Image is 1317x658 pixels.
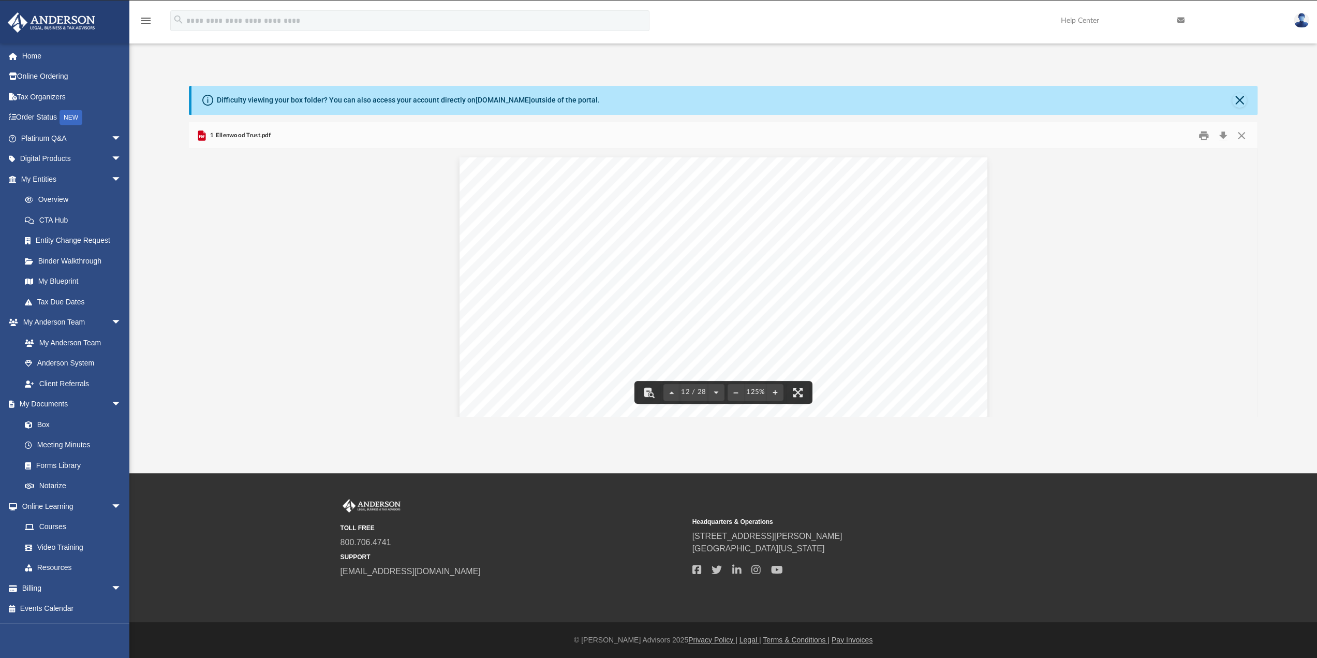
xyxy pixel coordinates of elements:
a: Online Learningarrow_drop_down [7,496,132,517]
a: Events Calendar [7,598,137,619]
a: My Entitiesarrow_drop_down [7,169,137,189]
button: Previous page [663,381,679,404]
button: 12 / 28 [679,381,708,404]
span: arrow_drop_down [111,312,132,333]
span: ___________ [781,280,834,289]
span: _____% [834,280,865,289]
span: . [921,349,923,359]
small: TOLL FREE [341,523,685,533]
a: Video Training [14,537,127,558]
span: , [669,296,672,305]
div: File preview [189,149,1258,416]
button: Close [1232,127,1251,143]
a: Notarize [14,476,132,496]
span: NAMES [565,221,598,230]
button: Enter fullscreen [787,381,809,404]
span: arrow_drop_down [111,496,132,517]
a: My Anderson Team [14,332,127,353]
button: Print [1193,127,1214,143]
span: AND INTERESTS OF BENEFICIARIES [600,221,760,230]
div: © [PERSON_NAME] Advisors 2025 [129,635,1317,646]
span: 12 / 28 [679,389,708,396]
span: right to compel partition. The Beneficiaries shall have only the rights, as personalty [534,349,850,359]
span: . [698,366,700,375]
span: arrow_drop_down [111,578,132,599]
span: 1 Ellenwood Trust.pdf [208,131,271,140]
span: arrow_drop_down [111,169,132,190]
a: Anderson System [14,353,132,374]
div: Preview [189,122,1258,417]
a: Courses [14,517,132,537]
div: Difficulty viewing your box folder? You can also access your account directly on outside of the p... [217,95,600,106]
span: From time to time, third parties may require documen [704,366,903,375]
div: NEW [60,110,82,125]
span: [PERSON_NAME] [570,280,642,289]
i: search [173,14,184,25]
a: Terms & Conditions | [763,636,830,644]
span: [US_STATE] [674,296,724,305]
a: Tax Organizers [7,86,137,107]
span: ny real estate which constitutes all or part of the Property or the [686,339,925,348]
a: Forms Library [14,455,127,476]
a: [DOMAIN_NAME] [476,96,531,104]
a: Entity Change Request [14,230,137,251]
a: [GEOGRAPHIC_DATA][US_STATE] [692,544,825,553]
span: provide the required verification, the [534,399,677,408]
span: according to the percentage interest set forth opposite its name: [645,247,885,257]
span: this Trust [635,377,672,386]
a: CTA Hub [14,210,137,230]
span: : [760,221,763,230]
a: Tax Due Dates [14,291,137,312]
span: Percentage Interest [781,264,860,273]
img: Anderson Advisors Platinum Portal [341,499,403,513]
span: 4. [550,366,557,375]
button: Zoom out [728,381,744,404]
button: Download [1214,127,1232,143]
span: arrow_drop_down [111,394,132,415]
i: menu [140,14,152,27]
a: Box [14,414,127,435]
span: RELIANCE BY THIRD PARTIES [565,366,698,375]
span: Property [610,247,643,257]
span: herein set forth [863,349,921,359]
div: Document Viewer [189,149,1258,416]
a: Client Referrals [14,373,132,394]
a: [EMAIL_ADDRESS][DOMAIN_NAME] [341,567,481,576]
span: as [853,349,861,359]
span: right, title or interest, as realty, in or to a [534,339,686,348]
span: arrow_drop_down [111,149,132,170]
span: 3. [550,221,557,230]
span: this Trust [875,388,911,397]
img: User Pic [1294,13,1309,28]
a: Order StatusNEW [7,107,137,128]
a: Overview [14,189,137,210]
a: Online Ordering [7,66,137,87]
a: Billingarrow_drop_down [7,578,137,598]
span: Beneficiary [570,264,616,273]
a: [STREET_ADDRESS][PERSON_NAME] [692,532,842,540]
a: My Documentsarrow_drop_down [7,394,132,415]
span: yet [913,388,925,397]
button: Toggle findbar [637,381,660,404]
a: Digital Productsarrow_drop_down [7,149,137,169]
a: Resources [14,558,132,578]
a: Pay Invoices [832,636,872,644]
span: Trustee then serving, or the powers held by the Trustee [534,388,743,397]
a: My Anderson Teamarrow_drop_down [7,312,132,333]
a: Legal | [739,636,761,644]
span: arrow_drop_down [111,128,132,149]
small: SUPPORT [341,552,685,562]
span: and may be assigned or otherwise transferred as such. No Beneficiary shall have any legal or equi... [534,328,925,337]
small: Headquarters & Operations [692,517,1037,527]
div: Current zoom level [744,389,767,396]
a: My Blueprint [14,271,132,292]
a: 800.706.4741 [341,538,391,547]
span: , [642,296,645,305]
span: identifies the trust and the current Trustee(s); (2) sets forth the powers and authority of the T... [534,410,924,419]
span: The interests of the Beneficiaries in the Property shall be deemed to be personal property and sh... [534,317,925,326]
a: Home [7,46,137,66]
span: to verify the existence of [534,377,632,386]
span: The following is the Beneficiary of this Trust, and as such shall be entitled to all of the earni... [534,237,924,246]
a: menu [140,20,152,27]
button: Next page [708,381,724,404]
